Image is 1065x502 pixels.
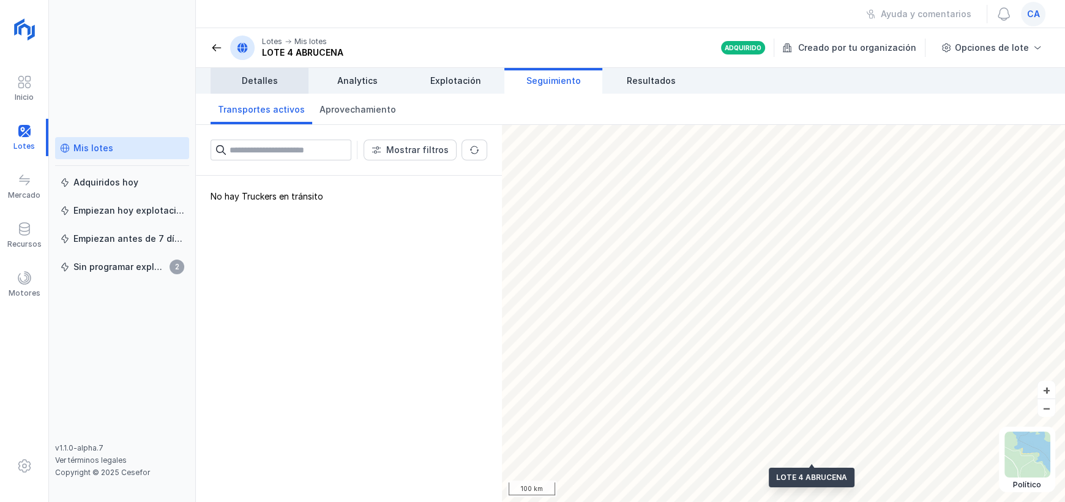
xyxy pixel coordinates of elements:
div: Adquiridos hoy [73,176,138,189]
div: Creado por tu organización [782,39,927,57]
span: ca [1027,8,1040,20]
a: Analytics [308,68,406,94]
a: Transportes activos [211,94,312,124]
span: 2 [170,260,184,274]
button: + [1037,381,1055,399]
div: No hay Truckers en tránsito [196,176,502,502]
div: Mostrar filtros [386,144,449,156]
a: Empiezan antes de 7 días [55,228,189,250]
div: Motores [9,288,40,298]
button: – [1037,399,1055,417]
div: Inicio [15,92,34,102]
span: Aprovechamiento [319,103,396,116]
img: logoRight.svg [9,14,40,45]
a: Explotación [406,68,504,94]
div: Empiezan antes de 7 días [73,233,184,245]
div: v1.1.0-alpha.7 [55,443,189,453]
a: Resultados [602,68,700,94]
a: Mis lotes [55,137,189,159]
div: Empiezan hoy explotación [73,204,184,217]
span: Detalles [242,75,278,87]
a: Seguimiento [504,68,602,94]
div: Mis lotes [73,142,113,154]
div: Recursos [7,239,42,249]
div: Lotes [262,37,282,47]
div: Mis lotes [294,37,327,47]
div: Adquirido [725,43,761,52]
a: Empiezan hoy explotación [55,200,189,222]
span: Resultados [627,75,676,87]
a: Aprovechamiento [312,94,403,124]
a: Sin programar explotación2 [55,256,189,278]
div: LOTE 4 ABRUCENA [262,47,343,59]
span: Explotación [430,75,481,87]
div: Ayuda y comentarios [881,8,971,20]
span: Analytics [337,75,378,87]
div: Sin programar explotación [73,261,166,273]
button: Mostrar filtros [364,140,457,160]
span: Seguimiento [526,75,581,87]
div: Mercado [8,190,40,200]
span: Transportes activos [218,103,305,116]
div: Copyright © 2025 Cesefor [55,468,189,478]
div: Político [1004,480,1050,490]
a: Adquiridos hoy [55,171,189,193]
a: Detalles [211,68,308,94]
a: Ver términos legales [55,455,127,465]
div: Opciones de lote [955,42,1029,54]
button: Ayuda y comentarios [858,4,979,24]
img: political.webp [1004,432,1050,478]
